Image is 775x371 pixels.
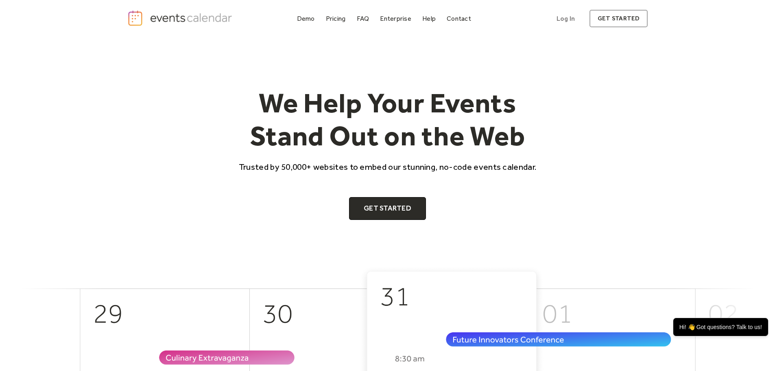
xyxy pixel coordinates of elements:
a: Pricing [323,13,349,24]
div: Contact [447,16,471,21]
a: home [127,10,235,26]
h1: We Help Your Events Stand Out on the Web [231,86,544,153]
div: Pricing [326,16,346,21]
a: Enterprise [377,13,414,24]
div: Help [422,16,436,21]
a: Contact [443,13,474,24]
p: Trusted by 50,000+ websites to embed our stunning, no-code events calendar. [231,161,544,173]
a: Get Started [349,197,426,220]
div: Enterprise [380,16,411,21]
a: FAQ [354,13,373,24]
div: Demo [297,16,315,21]
div: FAQ [357,16,369,21]
a: Log In [548,10,583,27]
a: get started [589,10,648,27]
a: Demo [294,13,318,24]
a: Help [419,13,439,24]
